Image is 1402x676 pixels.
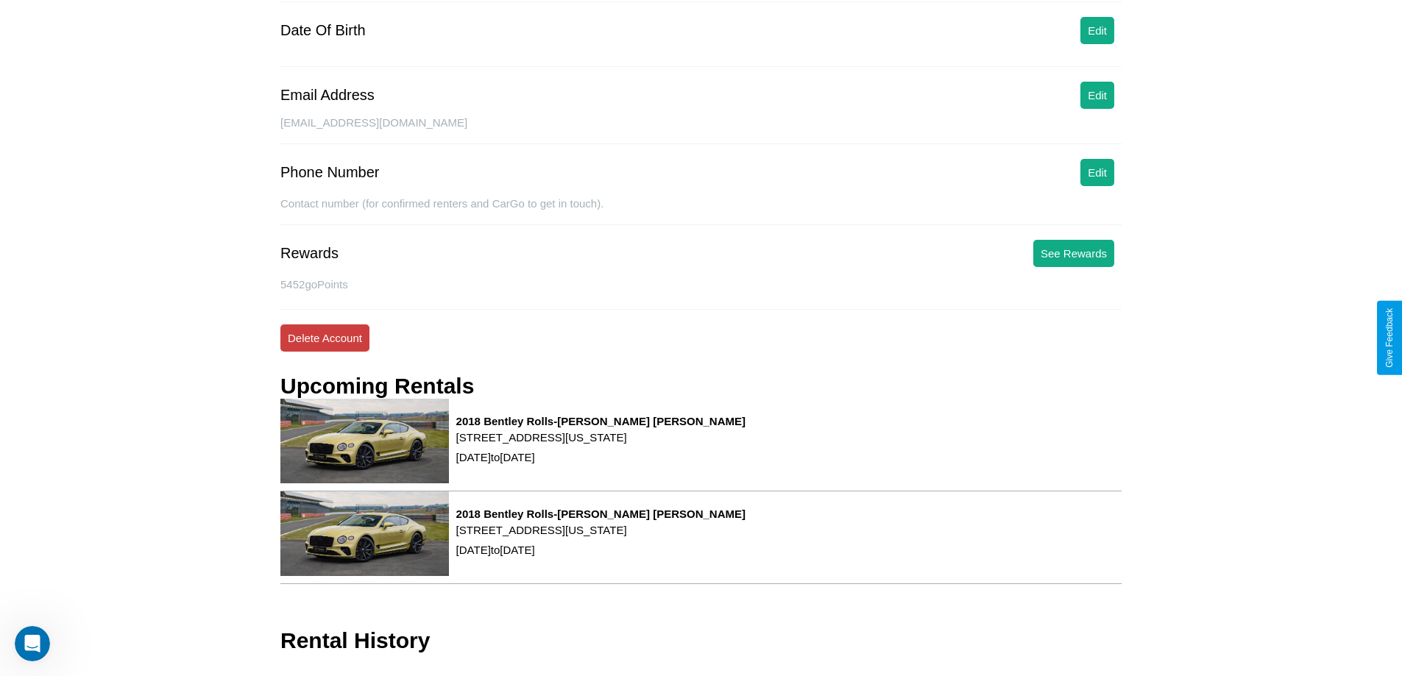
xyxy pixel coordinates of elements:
div: Contact number (for confirmed renters and CarGo to get in touch). [280,197,1122,225]
div: [EMAIL_ADDRESS][DOMAIN_NAME] [280,116,1122,144]
div: Phone Number [280,164,380,181]
p: [STREET_ADDRESS][US_STATE] [456,520,746,540]
p: 5452 goPoints [280,274,1122,294]
div: Rewards [280,245,339,262]
iframe: Intercom live chat [15,626,50,661]
button: Delete Account [280,324,369,352]
button: See Rewards [1033,240,1114,267]
button: Edit [1080,17,1114,44]
img: rental [280,399,449,483]
div: Give Feedback [1384,308,1395,368]
button: Edit [1080,82,1114,109]
p: [DATE] to [DATE] [456,540,746,560]
div: Email Address [280,87,375,104]
h3: Rental History [280,628,430,653]
img: rental [280,491,449,576]
button: Edit [1080,159,1114,186]
p: [DATE] to [DATE] [456,447,746,467]
p: [STREET_ADDRESS][US_STATE] [456,427,746,447]
h3: 2018 Bentley Rolls-[PERSON_NAME] [PERSON_NAME] [456,415,746,427]
h3: Upcoming Rentals [280,374,474,399]
div: Date Of Birth [280,22,366,39]
h3: 2018 Bentley Rolls-[PERSON_NAME] [PERSON_NAME] [456,508,746,520]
